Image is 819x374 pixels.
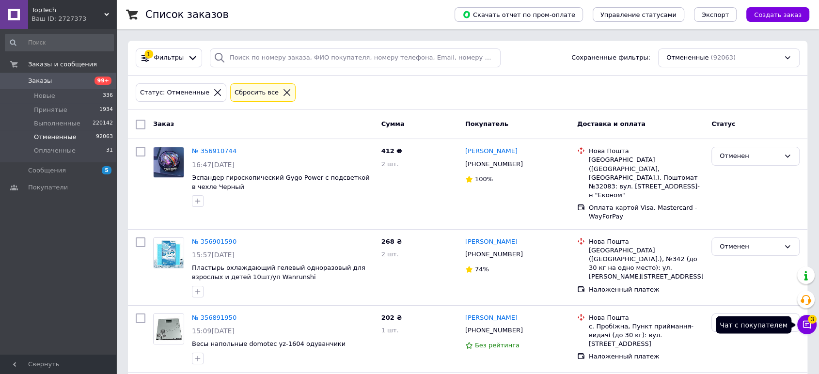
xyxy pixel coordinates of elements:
[153,147,184,178] a: Фото товару
[192,161,235,169] span: 16:47[DATE]
[475,342,520,349] span: Без рейтинга
[797,315,817,334] button: Чат с покупателем3
[710,54,736,61] span: (92063)
[462,10,575,19] span: Скачать отчет по пром-оплате
[720,242,780,252] div: Отменен
[589,322,704,349] div: с. Пробіжна, Пункт приймання-видачі (до 30 кг): вул. [STREET_ADDRESS]
[465,237,518,247] a: [PERSON_NAME]
[589,313,704,322] div: Нова Пошта
[93,119,113,128] span: 220142
[702,11,729,18] span: Экспорт
[737,11,809,18] a: Создать заказ
[153,120,174,127] span: Заказ
[34,119,80,128] span: Выполненные
[192,251,235,259] span: 15:57[DATE]
[5,34,114,51] input: Поиск
[589,147,704,156] div: Нова Пошта
[381,238,402,245] span: 268 ₴
[153,237,184,268] a: Фото товару
[381,147,402,155] span: 412 ₴
[144,50,153,59] div: 1
[475,175,493,183] span: 100%
[465,327,523,334] span: [PHONE_NUMBER]
[154,314,184,344] img: Фото товару
[381,327,399,334] span: 1 шт.
[589,203,704,221] div: Оплата картой Visa, Mastercard - WayForPay
[465,160,523,168] span: [PHONE_NUMBER]
[381,160,399,168] span: 2 шт.
[106,146,113,155] span: 31
[154,53,184,62] span: Фильтры
[666,53,709,62] span: Отмененные
[34,92,55,100] span: Новые
[589,285,704,294] div: Наложенный платеж
[571,53,650,62] span: Сохраненные фильтры:
[102,166,111,174] span: 5
[192,174,370,190] a: Эспандер гироскопический Gygo Power с подсветкой в чехле Черный
[593,7,684,22] button: Управление статусами
[28,77,52,85] span: Заказы
[192,238,236,245] a: № 356901590
[808,315,817,324] span: 3
[381,314,402,321] span: 202 ₴
[475,265,489,273] span: 74%
[34,133,76,141] span: Отмененные
[153,313,184,344] a: Фото товару
[600,11,677,18] span: Управление статусами
[711,120,736,127] span: Статус
[716,316,791,333] div: Чат с покупателем
[589,156,704,200] div: [GEOGRAPHIC_DATA] ([GEOGRAPHIC_DATA], [GEOGRAPHIC_DATA].), Поштомат №32083: вул. [STREET_ADDRESS]...
[28,60,97,69] span: Заказы и сообщения
[589,237,704,246] div: Нова Пошта
[233,88,281,98] div: Сбросить все
[192,314,236,321] a: № 356891950
[99,106,113,114] span: 1934
[192,264,365,280] a: Пластырь охлаждающий гелевый одноразовый для взрослых и детей 10шт/уп Wanrunshi
[465,313,518,323] a: [PERSON_NAME]
[381,250,399,258] span: 2 шт.
[720,151,780,161] div: Отменен
[577,120,646,127] span: Доставка и оплата
[34,146,76,155] span: Оплаченные
[381,120,405,127] span: Сумма
[192,327,235,335] span: 15:09[DATE]
[465,147,518,156] a: [PERSON_NAME]
[94,77,111,85] span: 99+
[138,88,211,98] div: Статус: Отмененные
[28,183,68,192] span: Покупатели
[465,120,508,127] span: Покупатель
[34,106,67,114] span: Принятые
[589,352,704,361] div: Наложенный платеж
[96,133,113,141] span: 92063
[192,147,236,155] a: № 356910744
[589,246,704,281] div: [GEOGRAPHIC_DATA] ([GEOGRAPHIC_DATA].), №342 (до 30 кг на одно место): ул. [PERSON_NAME][STREET_A...
[465,250,523,258] span: [PHONE_NUMBER]
[28,166,66,175] span: Сообщения
[103,92,113,100] span: 336
[455,7,583,22] button: Скачать отчет по пром-оплате
[210,48,501,67] input: Поиск по номеру заказа, ФИО покупателя, номеру телефона, Email, номеру накладной
[154,147,184,177] img: Фото товару
[31,15,116,23] div: Ваш ID: 2727373
[192,340,346,347] a: Весы напольные domotec yz-1604 одуванчики
[746,7,809,22] button: Создать заказ
[154,238,184,268] img: Фото товару
[694,7,737,22] button: Экспорт
[754,11,802,18] span: Создать заказ
[145,9,229,20] h1: Список заказов
[31,6,104,15] span: TopTech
